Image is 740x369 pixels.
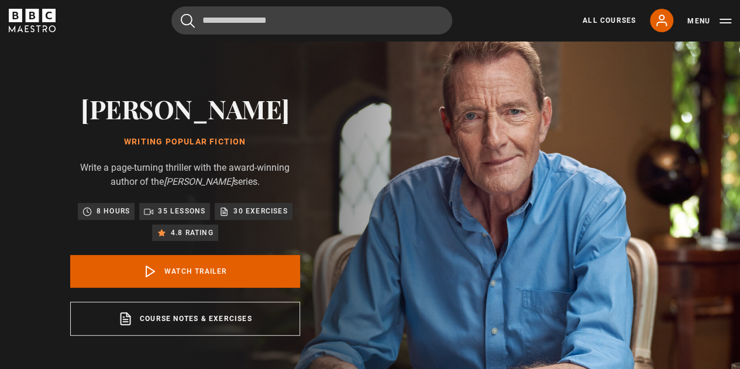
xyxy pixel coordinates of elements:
[70,94,300,123] h2: [PERSON_NAME]
[687,15,731,27] button: Toggle navigation
[164,176,233,187] i: [PERSON_NAME]
[97,205,130,217] p: 8 hours
[70,255,300,288] a: Watch Trailer
[9,9,56,32] svg: BBC Maestro
[70,302,300,336] a: Course notes & exercises
[181,13,195,28] button: Submit the search query
[171,227,214,239] p: 4.8 rating
[233,205,287,217] p: 30 exercises
[583,15,636,26] a: All Courses
[171,6,452,35] input: Search
[158,205,205,217] p: 35 lessons
[70,137,300,147] h1: Writing Popular Fiction
[70,161,300,189] p: Write a page-turning thriller with the award-winning author of the series.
